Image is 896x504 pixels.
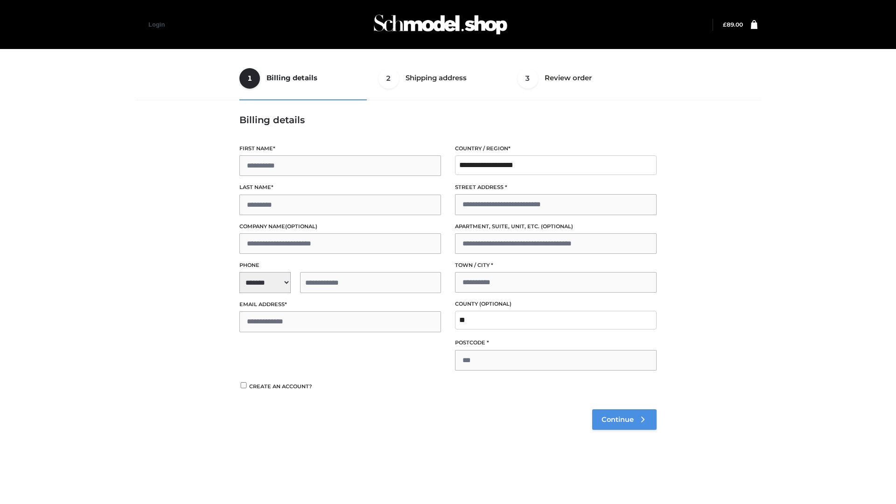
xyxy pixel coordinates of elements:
[239,300,441,309] label: Email address
[239,183,441,192] label: Last name
[455,338,657,347] label: Postcode
[479,301,511,307] span: (optional)
[249,383,312,390] span: Create an account?
[285,223,317,230] span: (optional)
[455,183,657,192] label: Street address
[455,261,657,270] label: Town / City
[239,261,441,270] label: Phone
[148,21,165,28] a: Login
[239,144,441,153] label: First name
[239,222,441,231] label: Company name
[239,382,248,388] input: Create an account?
[723,21,743,28] a: £89.00
[592,409,657,430] a: Continue
[455,144,657,153] label: Country / Region
[602,415,634,424] span: Continue
[723,21,743,28] bdi: 89.00
[455,300,657,308] label: County
[541,223,573,230] span: (optional)
[455,222,657,231] label: Apartment, suite, unit, etc.
[723,21,727,28] span: £
[371,6,511,43] img: Schmodel Admin 964
[239,114,657,126] h3: Billing details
